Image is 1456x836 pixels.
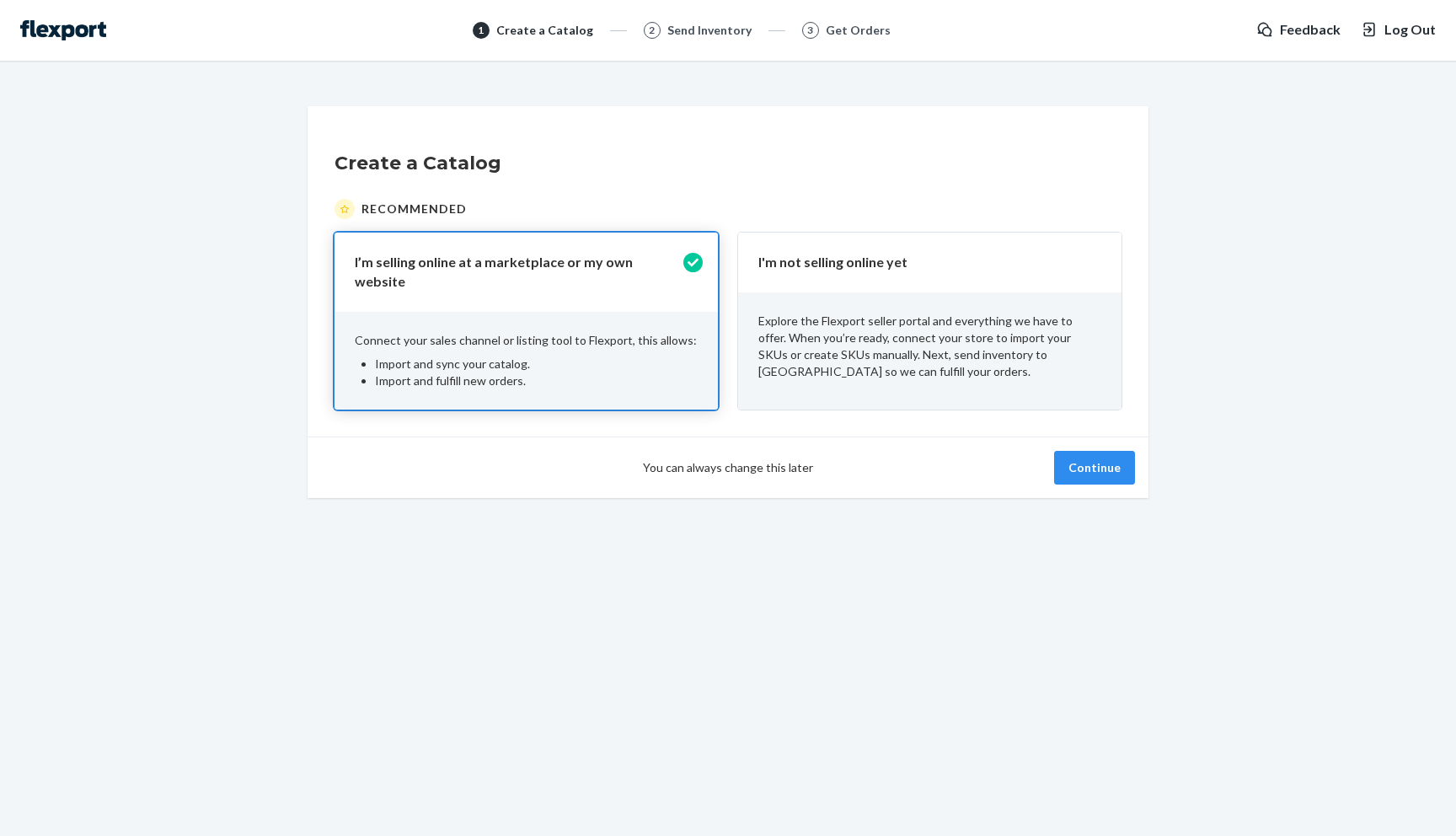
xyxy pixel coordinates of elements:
span: 1 [478,23,484,37]
span: 2 [649,23,655,37]
button: Continue [1054,451,1135,485]
span: 3 [807,23,813,37]
img: Flexport logo [20,20,106,40]
div: Send Inventory [667,22,752,39]
div: Get Orders [826,22,891,39]
span: Feedback [1280,20,1341,40]
span: Recommended [361,201,467,217]
p: I’m selling online at a marketplace or my own website [355,253,677,292]
p: Explore the Flexport seller portal and everything we have to offer. When you’re ready, connect yo... [758,313,1101,380]
button: I'm not selling online yetExplore the Flexport seller portal and everything we have to offer. Whe... [738,233,1121,410]
a: Feedback [1256,20,1341,40]
p: I'm not selling online yet [758,253,1081,272]
div: Create a Catalog [496,22,593,39]
span: Import and fulfill new orders. [375,373,526,388]
h1: Create a Catalog [335,150,1121,177]
button: I’m selling online at a marketplace or my own websiteConnect your sales channel or listing tool t... [335,233,718,410]
span: Log Out [1384,20,1436,40]
span: Import and sync your catalog. [375,356,530,371]
span: You can always change this later [643,459,813,476]
p: Connect your sales channel or listing tool to Flexport, this allows: [355,332,698,349]
button: Log Out [1361,20,1436,40]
